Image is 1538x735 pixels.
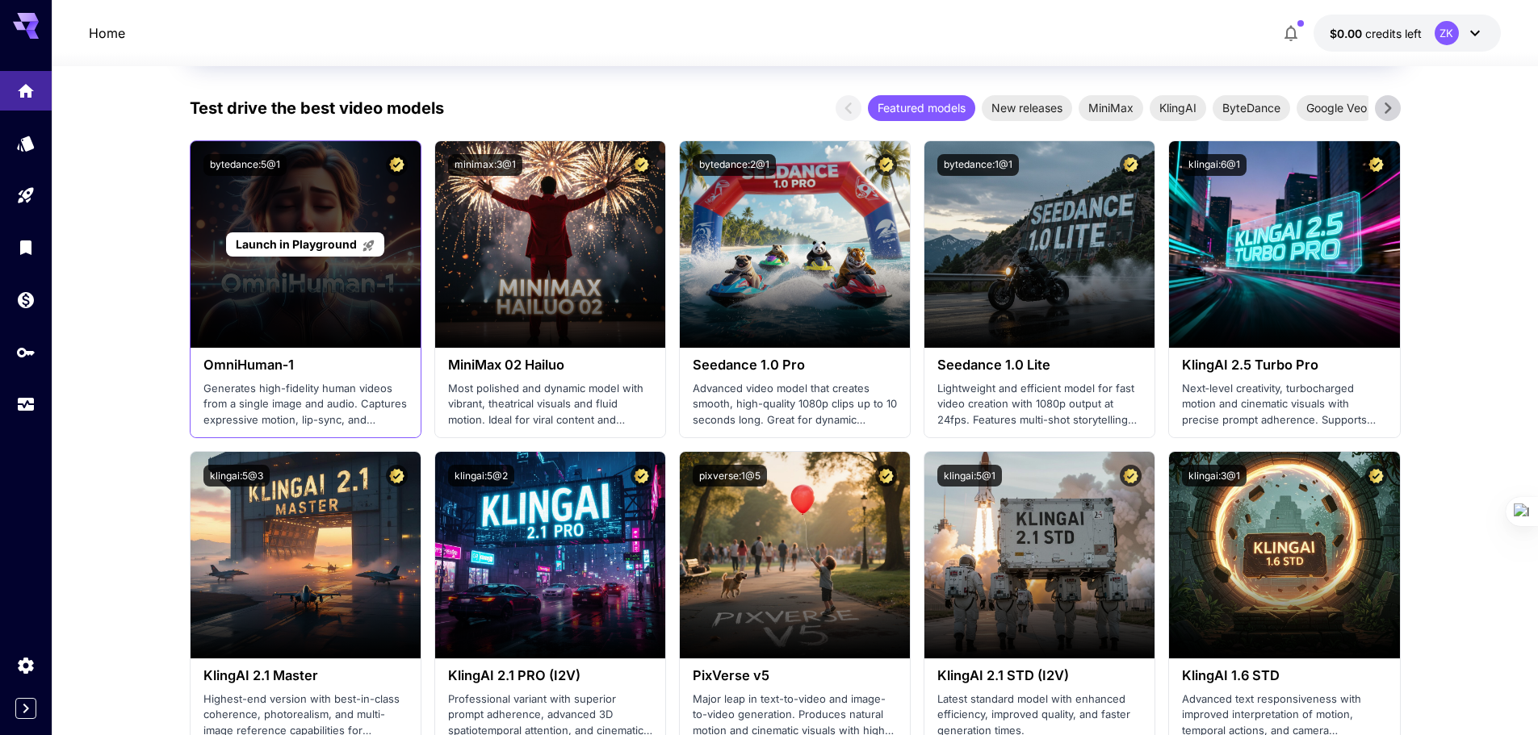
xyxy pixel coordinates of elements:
[868,99,975,116] span: Featured models
[693,381,897,428] p: Advanced video model that creates smooth, high-quality 1080p clips up to 10 seconds long. Great f...
[386,154,408,176] button: Certified Model – Vetted for best performance and includes a commercial license.
[1182,154,1247,176] button: klingai:6@1
[191,452,421,658] img: alt
[190,96,444,120] p: Test drive the best video models
[868,95,975,121] div: Featured models
[937,381,1142,428] p: Lightweight and efficient model for fast video creation with 1080p output at 24fps. Features mult...
[1297,99,1377,116] span: Google Veo
[236,237,357,251] span: Launch in Playground
[16,655,36,675] div: Settings
[16,395,36,415] div: Usage
[1079,99,1143,116] span: MiniMax
[1365,27,1422,40] span: credits left
[1120,465,1142,487] button: Certified Model – Vetted for best performance and includes a commercial license.
[448,668,652,683] h3: KlingAI 2.1 PRO (I2V)
[1365,465,1387,487] button: Certified Model – Vetted for best performance and includes a commercial license.
[435,452,665,658] img: alt
[1150,95,1206,121] div: KlingAI
[203,668,408,683] h3: KlingAI 2.1 Master
[875,465,897,487] button: Certified Model – Vetted for best performance and includes a commercial license.
[435,141,665,348] img: alt
[1213,95,1290,121] div: ByteDance
[16,342,36,362] div: API Keys
[1182,357,1386,373] h3: KlingAI 2.5 Turbo Pro
[226,232,383,257] a: Launch in Playground
[15,698,36,719] button: Expand sidebar
[16,128,36,148] div: Models
[1169,141,1399,348] img: alt
[89,23,125,43] a: Home
[1169,452,1399,658] img: alt
[203,357,408,373] h3: OmniHuman‑1
[1314,15,1501,52] button: $0.00ZK
[1150,99,1206,116] span: KlingAI
[1182,381,1386,428] p: Next‑level creativity, turbocharged motion and cinematic visuals with precise prompt adherence. S...
[982,95,1072,121] div: New releases
[937,465,1002,487] button: klingai:5@1
[448,357,652,373] h3: MiniMax 02 Hailuo
[1213,99,1290,116] span: ByteDance
[1120,154,1142,176] button: Certified Model – Vetted for best performance and includes a commercial license.
[937,668,1142,683] h3: KlingAI 2.1 STD (I2V)
[631,154,652,176] button: Certified Model – Vetted for best performance and includes a commercial license.
[693,357,897,373] h3: Seedance 1.0 Pro
[448,381,652,428] p: Most polished and dynamic model with vibrant, theatrical visuals and fluid motion. Ideal for vira...
[1435,21,1459,45] div: ZK
[203,154,287,176] button: bytedance:5@1
[203,381,408,428] p: Generates high-fidelity human videos from a single image and audio. Captures expressive motion, l...
[937,154,1019,176] button: bytedance:1@1
[693,668,897,683] h3: PixVerse v5
[1330,27,1365,40] span: $0.00
[693,465,767,487] button: pixverse:1@5
[924,141,1155,348] img: alt
[875,154,897,176] button: Certified Model – Vetted for best performance and includes a commercial license.
[924,452,1155,658] img: alt
[1297,95,1377,121] div: Google Veo
[1182,668,1386,683] h3: KlingAI 1.6 STD
[1182,465,1247,487] button: klingai:3@1
[386,465,408,487] button: Certified Model – Vetted for best performance and includes a commercial license.
[1079,95,1143,121] div: MiniMax
[448,465,514,487] button: klingai:5@2
[16,186,36,206] div: Playground
[16,290,36,310] div: Wallet
[89,23,125,43] nav: breadcrumb
[693,154,776,176] button: bytedance:2@1
[448,154,522,176] button: minimax:3@1
[203,465,270,487] button: klingai:5@3
[16,76,36,96] div: Home
[1365,154,1387,176] button: Certified Model – Vetted for best performance and includes a commercial license.
[982,99,1072,116] span: New releases
[631,465,652,487] button: Certified Model – Vetted for best performance and includes a commercial license.
[680,141,910,348] img: alt
[680,452,910,658] img: alt
[937,357,1142,373] h3: Seedance 1.0 Lite
[1330,25,1422,42] div: $0.00
[16,237,36,257] div: Library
